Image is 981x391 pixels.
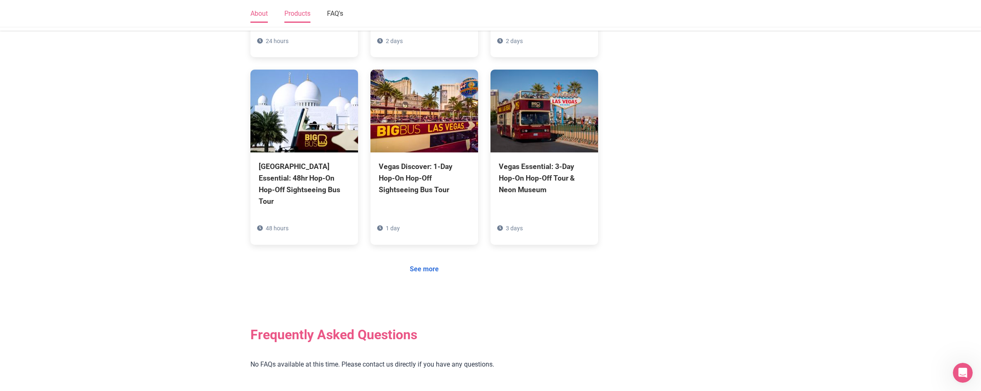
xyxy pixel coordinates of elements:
a: FAQ's [327,5,343,23]
h2: Frequently Asked Questions [250,327,598,343]
div: Vegas Discover: 1-Day Hop-On Hop-Off Sightseeing Bus Tour [379,161,470,195]
a: Products [284,5,310,23]
span: 2 days [386,38,403,44]
span: 48 hours [266,225,289,232]
span: 3 days [506,225,523,232]
span: 1 day [386,225,400,232]
a: See more [404,261,444,277]
p: No FAQs available at this time. Please contact us directly if you have any questions. [250,359,598,370]
img: Vegas Discover: 1-Day Hop-On Hop-Off Sightseeing Bus Tour [370,70,478,152]
a: Vegas Discover: 1-Day Hop-On Hop-Off Sightseeing Bus Tour 1 day [370,70,478,233]
span: 2 days [506,38,523,44]
a: Vegas Essential: 3-Day Hop-On Hop-Off Tour & Neon Museum 3 days [490,70,598,233]
div: [GEOGRAPHIC_DATA] Essential: 48hr Hop-On Hop-Off Sightseeing Bus Tour [259,161,350,208]
span: 24 hours [266,38,289,44]
a: [GEOGRAPHIC_DATA] Essential: 48hr Hop-On Hop-Off Sightseeing Bus Tour 48 hours [250,70,358,245]
img: Vegas Essential: 3-Day Hop-On Hop-Off Tour & Neon Museum [490,70,598,152]
a: About [250,5,268,23]
img: Abu Dhabi Essential: 48hr Hop-On Hop-Off Sightseeing Bus Tour [250,70,358,152]
iframe: Intercom live chat [953,363,973,383]
div: Vegas Essential: 3-Day Hop-On Hop-Off Tour & Neon Museum [499,161,590,195]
